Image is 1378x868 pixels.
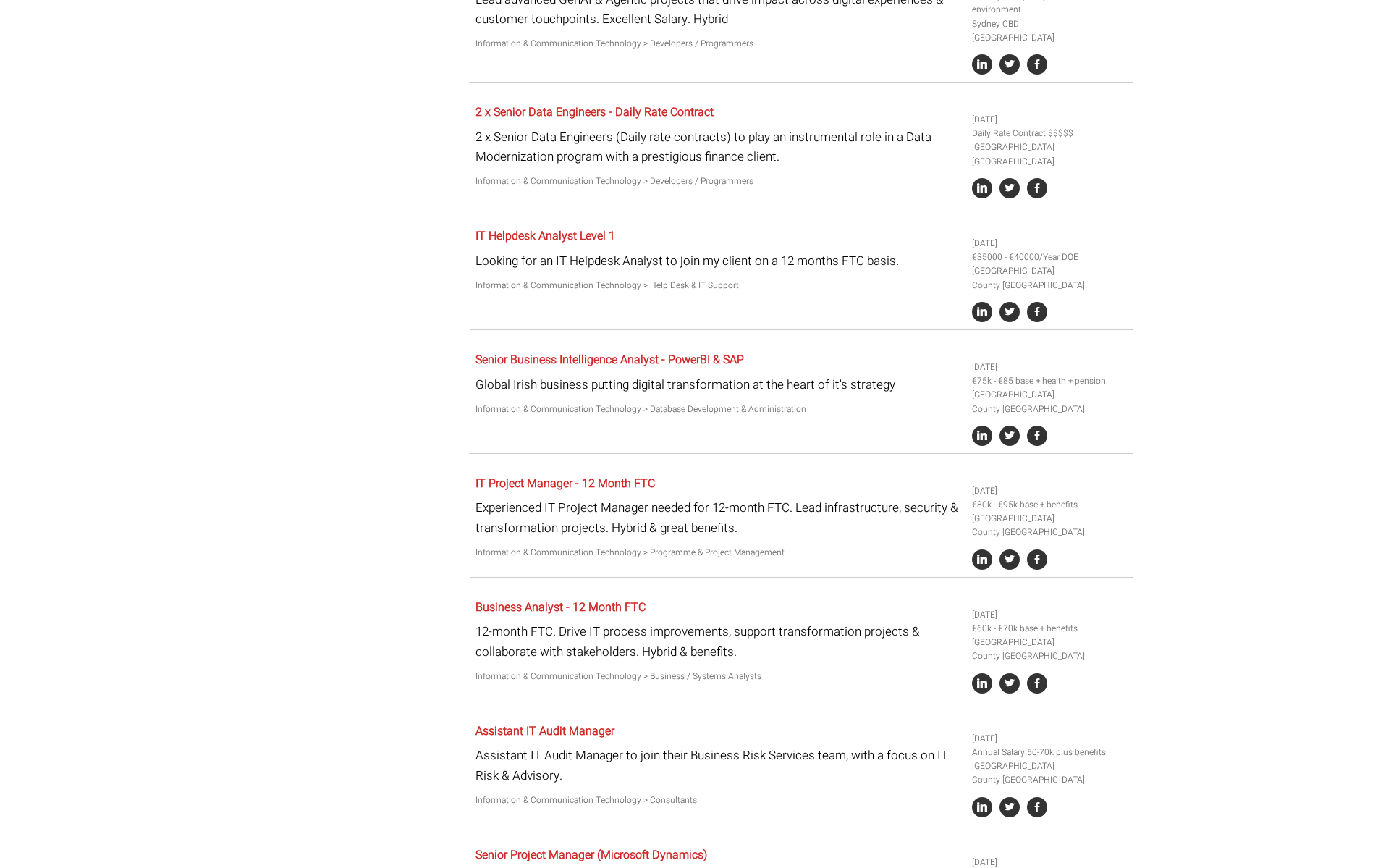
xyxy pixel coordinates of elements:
[972,746,1127,759] li: Annual Salary 50-70k plus benefits
[972,732,1127,746] li: [DATE]
[475,846,707,864] a: Senior Project Manager (Microsoft Dynamics)
[972,140,1127,168] li: [GEOGRAPHIC_DATA] [GEOGRAPHIC_DATA]
[475,227,615,245] a: IT Helpdesk Analyst Level 1
[972,498,1127,512] li: €80k - €95k base + benefits
[972,113,1127,127] li: [DATE]
[972,608,1127,622] li: [DATE]
[475,251,961,271] p: Looking for an IT Helpdesk Analyst to join my client on a 12 months FTC basis.
[475,670,961,683] p: Information & Communication Technology > Business / Systems Analysts
[972,512,1127,539] li: [GEOGRAPHIC_DATA] County [GEOGRAPHIC_DATA]
[972,264,1127,292] li: [GEOGRAPHIC_DATA] County [GEOGRAPHIC_DATA]
[475,37,961,51] p: Information & Communication Technology > Developers / Programmers
[972,388,1127,416] li: [GEOGRAPHIC_DATA] County [GEOGRAPHIC_DATA]
[972,250,1127,264] li: €35000 - €40000/Year DOE
[475,793,961,807] p: Information & Communication Technology > Consultants
[972,374,1127,388] li: €75k - €85 base + health + pension
[475,546,961,560] p: Information & Communication Technology > Programme & Project Management
[475,375,961,395] p: Global Irish business putting digital transformation at the heart of it's strategy
[972,622,1127,636] li: €60k - €70k base + benefits
[972,636,1127,663] li: [GEOGRAPHIC_DATA] County [GEOGRAPHIC_DATA]
[972,237,1127,250] li: [DATE]
[475,746,961,785] p: Assistant IT Audit Manager to join their Business Risk Services team, with a focus on IT Risk & A...
[475,722,614,740] a: Assistant IT Audit Manager
[475,279,961,292] p: Information & Communication Technology > Help Desk & IT Support
[475,498,961,537] p: Experienced IT Project Manager needed for 12-month FTC. Lead infrastructure, security & transform...
[972,759,1127,787] li: [GEOGRAPHIC_DATA] County [GEOGRAPHIC_DATA]
[475,599,646,616] a: Business Analyst - 12 Month FTC
[475,622,961,661] p: 12-month FTC. Drive IT process improvements, support transformation projects & collaborate with s...
[475,104,714,121] a: 2 x Senior Data Engineers - Daily Rate Contract
[475,351,744,368] a: Senior Business Intelligence Analyst - PowerBI & SAP
[475,403,961,416] p: Information & Communication Technology > Database Development & Administration
[972,484,1127,498] li: [DATE]
[972,17,1127,45] li: Sydney CBD [GEOGRAPHIC_DATA]
[475,475,655,492] a: IT Project Manager - 12 Month FTC
[475,174,961,188] p: Information & Communication Technology > Developers / Programmers
[475,127,961,167] p: 2 x Senior Data Engineers (Daily rate contracts) to play an instrumental role in a Data Moderniza...
[972,361,1127,374] li: [DATE]
[972,127,1127,140] li: Daily Rate Contract $$$$$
